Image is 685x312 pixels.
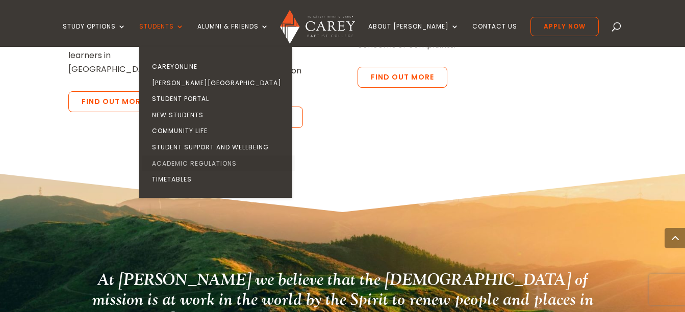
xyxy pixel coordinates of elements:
[142,75,295,91] a: [PERSON_NAME][GEOGRAPHIC_DATA]
[142,155,295,172] a: Academic Regulations
[142,139,295,155] a: Student Support and Wellbeing
[68,21,162,75] span: The Code supports the wellbeing and safety of learners in [GEOGRAPHIC_DATA].
[142,123,295,139] a: Community Life
[68,91,158,113] a: Find out more
[142,59,295,75] a: CareyOnline
[472,23,517,47] a: Contact Us
[142,171,295,188] a: Timetables
[63,23,126,47] a: Study Options
[142,107,295,123] a: New Students
[139,23,184,47] a: Students
[368,23,459,47] a: About [PERSON_NAME]
[530,17,599,36] a: Apply Now
[280,10,355,44] img: Carey Baptist College
[142,91,295,107] a: Student Portal
[197,23,269,47] a: Alumni & Friends
[358,67,447,88] a: Find out more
